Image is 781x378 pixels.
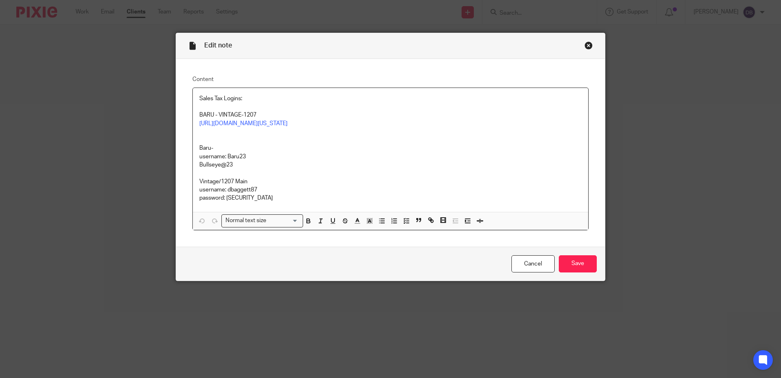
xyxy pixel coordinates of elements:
[199,186,582,194] p: username: dbaggett87
[269,216,298,225] input: Search for option
[585,41,593,49] div: Close this dialog window
[204,42,232,49] span: Edit note
[199,178,582,186] p: Vintage/1207 Main
[199,144,582,152] p: Baru-
[199,153,582,161] p: username: Baru23
[199,121,288,126] a: [URL][DOMAIN_NAME][US_STATE]
[192,75,589,83] label: Content
[199,194,582,202] p: password: [SECURITY_DATA]
[511,255,555,273] a: Cancel
[559,255,597,273] input: Save
[221,214,303,227] div: Search for option
[223,216,268,225] span: Normal text size
[199,111,582,119] p: BARU - VINTAGE-1207
[199,161,582,169] p: Bullseye@23
[199,94,582,103] p: Sales Tax Logins:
